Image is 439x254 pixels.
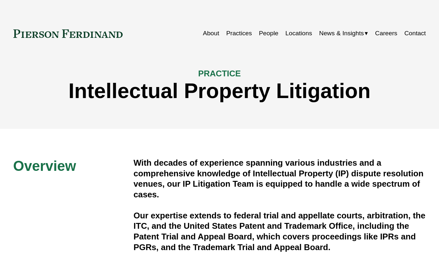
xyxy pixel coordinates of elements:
[286,27,312,39] a: Locations
[375,27,397,39] a: Careers
[319,27,368,39] a: folder dropdown
[198,69,241,78] span: PRACTICE
[259,27,278,39] a: People
[226,27,252,39] a: Practices
[134,210,426,253] h4: Our expertise extends to federal trial and appellate courts, arbitration, the ITC, and the United...
[404,27,426,39] a: Contact
[203,27,219,39] a: About
[13,158,76,174] span: Overview
[13,79,426,103] h1: Intellectual Property Litigation
[134,158,426,200] h4: With decades of experience spanning various industries and a comprehensive knowledge of Intellect...
[319,28,364,39] span: News & Insights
